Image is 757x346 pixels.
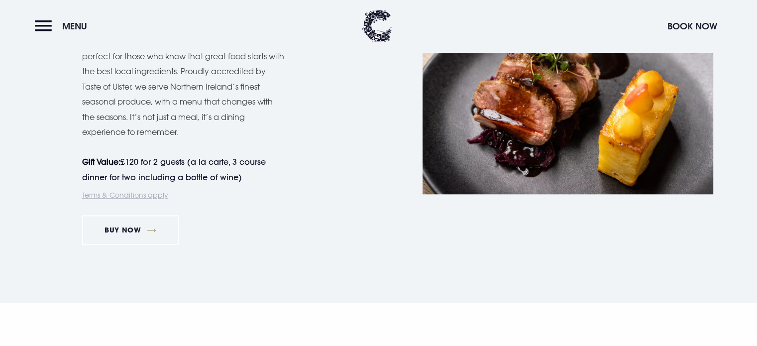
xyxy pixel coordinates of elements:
p: £120 for 2 guests (a la carte, 3 course dinner for two including a bottle of wine) [82,154,276,185]
strong: Gift Value: [82,157,120,167]
img: Clandeboye Lodge [362,10,392,42]
a: Terms & Conditions apply [82,191,168,199]
button: Menu [35,15,92,37]
p: Treat someone to a Coq & Bull meal for two voucher, perfect for those who know that great food st... [82,34,286,140]
a: Buy Now [82,215,179,245]
span: Menu [62,20,87,32]
button: Book Now [662,15,722,37]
